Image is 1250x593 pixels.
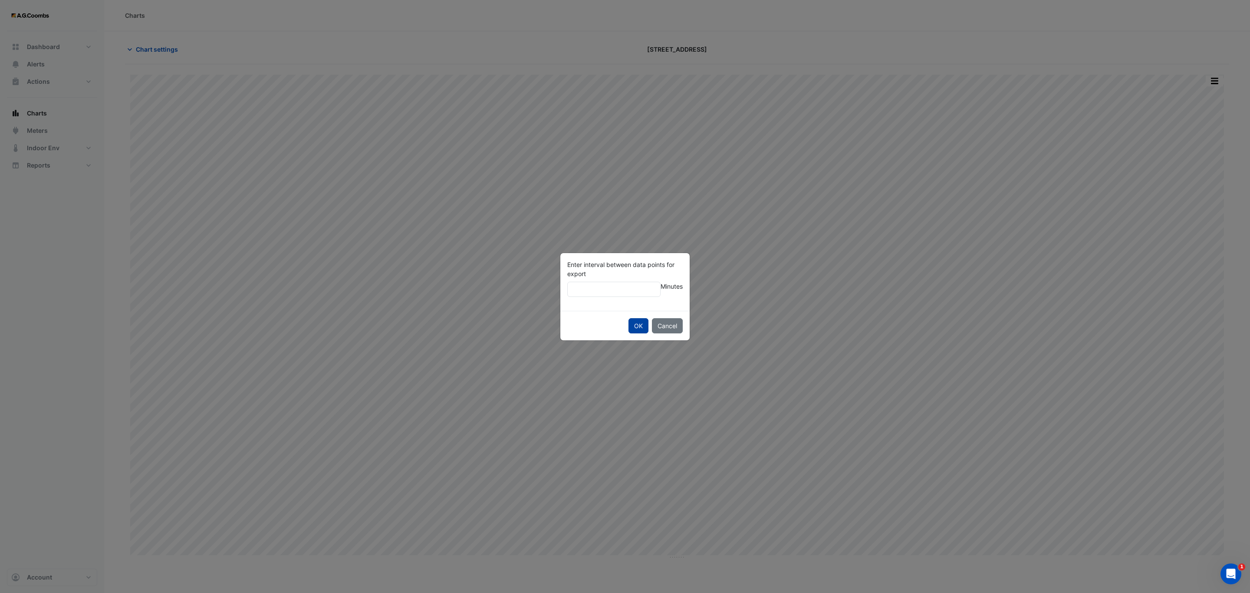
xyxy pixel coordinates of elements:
[567,282,683,297] div: Minutes
[567,260,683,278] label: Enter interval between data points for export
[652,318,683,333] button: Cancel
[628,318,648,333] button: OK
[1238,563,1245,570] span: 1
[1220,563,1241,584] iframe: Intercom live chat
